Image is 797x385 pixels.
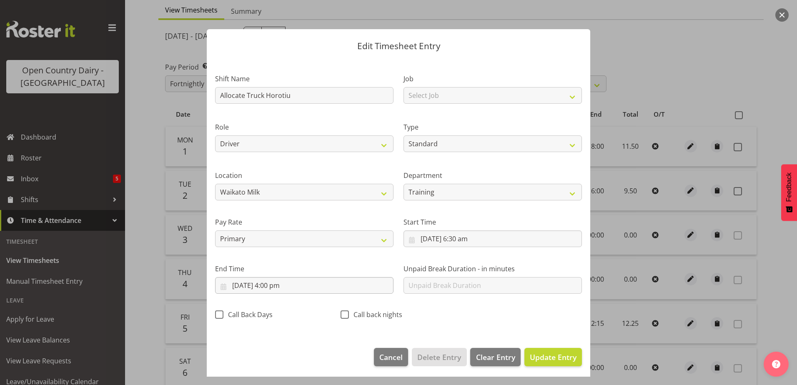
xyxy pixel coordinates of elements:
[379,352,403,362] span: Cancel
[404,74,582,84] label: Job
[404,122,582,132] label: Type
[530,352,576,362] span: Update Entry
[404,264,582,274] label: Unpaid Break Duration - in minutes
[223,310,273,319] span: Call Back Days
[215,277,393,294] input: Click to select...
[785,172,793,202] span: Feedback
[404,170,582,180] label: Department
[404,277,582,294] input: Unpaid Break Duration
[470,348,520,366] button: Clear Entry
[772,360,780,368] img: help-xxl-2.png
[215,87,393,104] input: Shift Name
[215,217,393,227] label: Pay Rate
[215,122,393,132] label: Role
[349,310,402,319] span: Call back nights
[781,164,797,221] button: Feedback - Show survey
[404,217,582,227] label: Start Time
[215,264,393,274] label: End Time
[215,170,393,180] label: Location
[524,348,582,366] button: Update Entry
[476,352,515,362] span: Clear Entry
[417,352,461,362] span: Delete Entry
[404,230,582,247] input: Click to select...
[412,348,466,366] button: Delete Entry
[374,348,408,366] button: Cancel
[215,74,393,84] label: Shift Name
[215,42,582,50] p: Edit Timesheet Entry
